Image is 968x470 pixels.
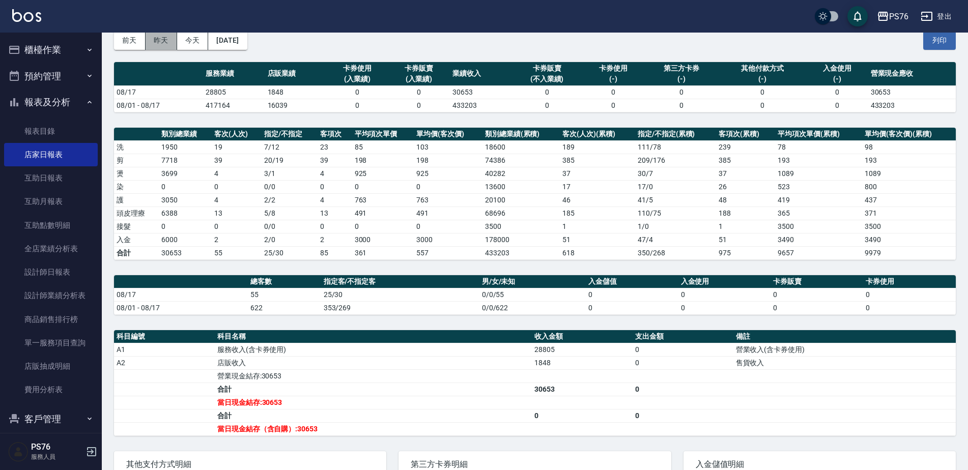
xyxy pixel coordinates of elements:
td: 0 [511,85,582,99]
td: 30653 [532,383,633,396]
button: 登出 [917,7,956,26]
td: 0 [388,99,450,112]
div: 卡券販賣 [391,63,447,74]
a: 報表目錄 [4,120,98,143]
th: 類別總業績(累積) [482,128,560,141]
td: 營業收入(含卡券使用) [733,343,956,356]
th: 指定客/不指定客 [321,275,479,288]
td: 0/0/622 [479,301,586,314]
td: 85 [352,140,414,154]
td: 16039 [265,99,327,112]
div: (-) [585,74,641,84]
a: 費用分析表 [4,378,98,401]
td: 98 [862,140,956,154]
td: 0 [806,99,868,112]
td: 6388 [159,207,212,220]
div: (-) [809,74,865,84]
th: 卡券使用 [863,275,956,288]
span: 入金儲值明細 [696,459,944,469]
img: Logo [12,9,41,22]
td: 925 [414,167,482,180]
td: 3500 [775,220,862,233]
td: 0 [633,343,733,356]
td: 0 [719,99,806,112]
td: 4 [212,193,262,207]
div: 入金使用 [809,63,865,74]
td: 7 / 12 [262,140,318,154]
a: 店販抽成明細 [4,355,98,378]
a: 全店業績分析表 [4,237,98,260]
td: 0 [863,288,956,301]
td: 189 [560,140,635,154]
div: (-) [646,74,716,84]
td: 25/30 [321,288,479,301]
th: 支出金額 [633,330,733,343]
td: 1848 [532,356,633,369]
td: 3050 [159,193,212,207]
th: 收入金額 [532,330,633,343]
th: 客次(人次) [212,128,262,141]
td: 0 [771,288,863,301]
td: 3 / 1 [262,167,318,180]
td: 2 [212,233,262,246]
td: 0 [318,220,352,233]
td: 0 [586,301,678,314]
td: 1089 [775,167,862,180]
td: 74386 [482,154,560,167]
button: PS76 [873,6,913,27]
table: a dense table [114,128,956,260]
td: 0 [633,356,733,369]
td: 08/01 - 08/17 [114,301,248,314]
td: 41 / 5 [635,193,716,207]
td: 0 [633,383,733,396]
td: 46 [560,193,635,207]
td: 1 [560,220,635,233]
td: 0 [806,85,868,99]
td: 800 [862,180,956,193]
td: 19 [212,140,262,154]
td: 111 / 78 [635,140,716,154]
td: 419 [775,193,862,207]
td: 08/17 [114,288,248,301]
td: 353/269 [321,301,479,314]
th: 單均價(客次價)(累積) [862,128,956,141]
td: 0 [327,85,388,99]
td: 68696 [482,207,560,220]
td: 198 [414,154,482,167]
td: 433203 [450,99,511,112]
td: 198 [352,154,414,167]
a: 單一服務項目查詢 [4,331,98,355]
td: 店販收入 [215,356,532,369]
th: 客項次(累積) [716,128,775,141]
td: 0 [582,99,644,112]
table: a dense table [114,275,956,315]
td: 18600 [482,140,560,154]
td: 48 [716,193,775,207]
th: 男/女/未知 [479,275,586,288]
td: 13 [318,207,352,220]
button: 櫃檯作業 [4,37,98,63]
td: 1950 [159,140,212,154]
td: 染 [114,180,159,193]
td: 13600 [482,180,560,193]
table: a dense table [114,330,956,436]
td: 入金 [114,233,159,246]
td: 39 [318,154,352,167]
td: 3490 [862,233,956,246]
td: 0 [388,85,450,99]
td: 5 / 8 [262,207,318,220]
td: 0 [678,288,771,301]
td: 371 [862,207,956,220]
td: 4 [212,167,262,180]
th: 指定/不指定 [262,128,318,141]
button: 報表及分析 [4,89,98,115]
div: PS76 [889,10,908,23]
td: 110 / 75 [635,207,716,220]
td: 洗 [114,140,159,154]
td: 0 [582,85,644,99]
td: 185 [560,207,635,220]
th: 服務業績 [203,62,265,86]
td: 3500 [482,220,560,233]
div: 第三方卡券 [646,63,716,74]
td: 20 / 19 [262,154,318,167]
